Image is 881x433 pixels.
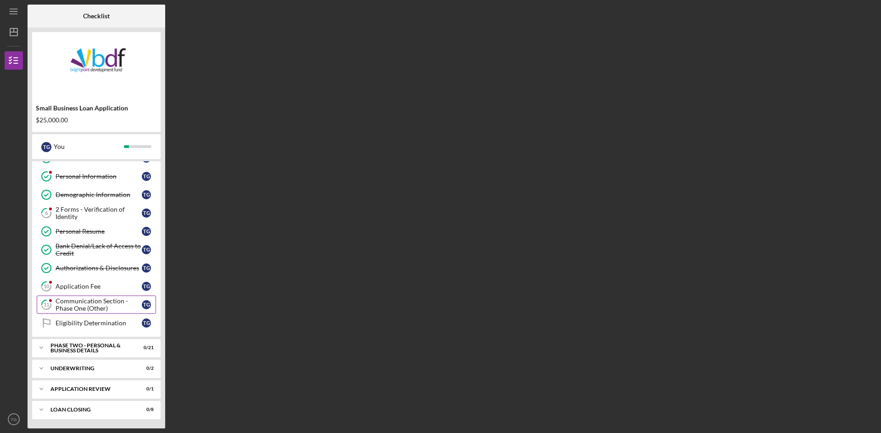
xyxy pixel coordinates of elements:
div: Personal Information [56,173,142,180]
a: 10Application FeeTG [37,277,156,296]
div: T G [142,245,151,254]
a: Personal ResumeTG [37,222,156,241]
div: 0 / 2 [137,366,154,371]
div: Personal Resume [56,228,142,235]
div: 0 / 8 [137,407,154,412]
tspan: 11 [44,302,49,308]
div: Underwriting [50,366,131,371]
img: Product logo [32,37,161,92]
div: T G [41,142,51,152]
div: $25,000.00 [36,116,157,124]
a: Personal InformationTG [37,167,156,186]
div: Eligibility Determination [56,319,142,327]
a: Authorizations & DisclosuresTG [37,259,156,277]
div: T G [142,263,151,273]
div: T G [142,282,151,291]
div: T G [142,300,151,309]
div: Demographic Information [56,191,142,198]
div: 2 Forms - Verification of Identity [56,206,142,220]
div: Communication Section - Phase One (Other) [56,297,142,312]
button: TG [5,410,23,428]
a: Eligibility DeterminationTG [37,314,156,332]
a: Bank Denial/Lack of Access to CreditTG [37,241,156,259]
div: Application Fee [56,283,142,290]
div: T G [142,208,151,218]
div: Loan Closing [50,407,131,412]
div: Application Review [50,386,131,392]
tspan: 6 [45,210,48,216]
a: Demographic InformationTG [37,186,156,204]
div: 0 / 21 [137,345,154,351]
div: 0 / 1 [137,386,154,392]
div: T G [142,172,151,181]
div: T G [142,190,151,199]
div: Authorizations & Disclosures [56,264,142,272]
div: PHASE TWO - PERSONAL & BUSINESS DETAILS [50,343,131,353]
div: Small Business Loan Application [36,104,157,112]
div: T G [142,227,151,236]
text: TG [11,417,17,422]
tspan: 10 [44,284,50,290]
b: Checklist [83,12,110,20]
div: Bank Denial/Lack of Access to Credit [56,242,142,257]
div: You [54,139,124,154]
a: 62 Forms - Verification of IdentityTG [37,204,156,222]
a: 11Communication Section - Phase One (Other)TG [37,296,156,314]
div: T G [142,318,151,328]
